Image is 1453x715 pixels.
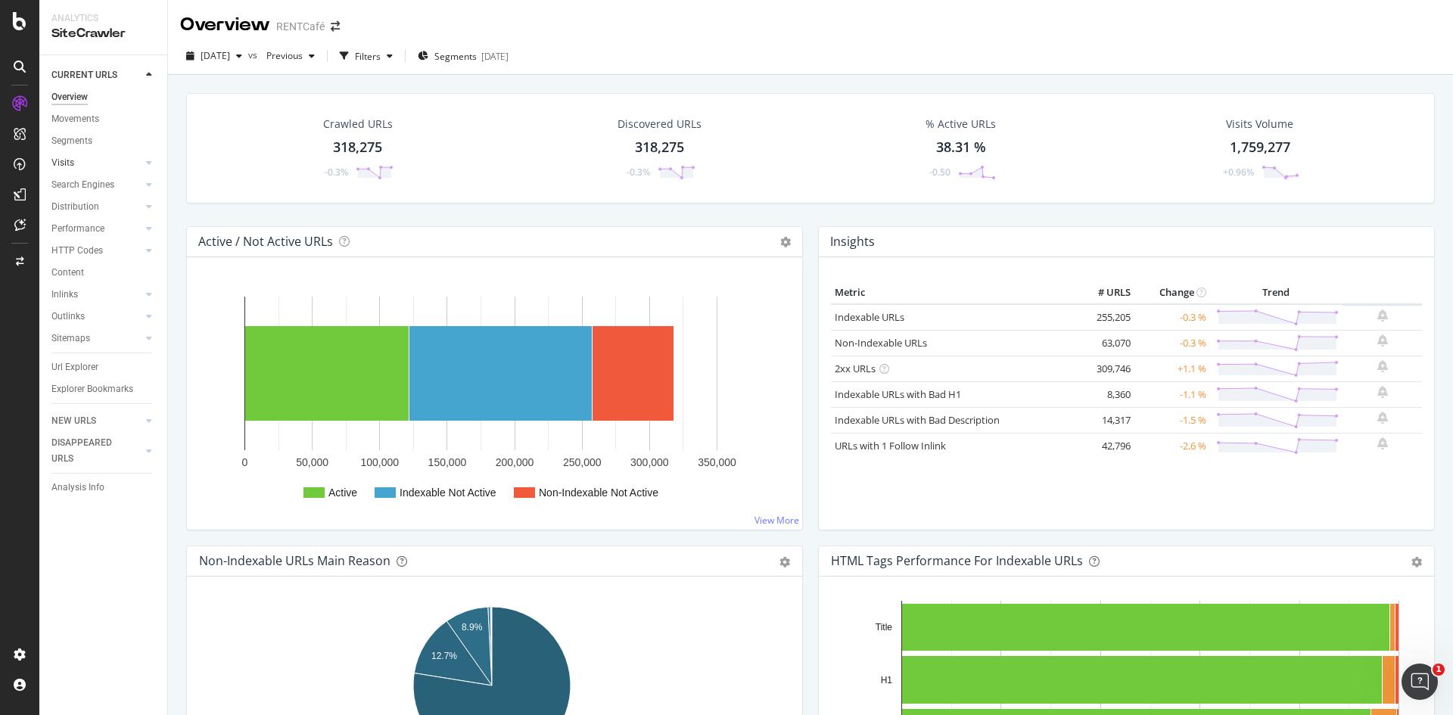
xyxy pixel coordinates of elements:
div: Explorer Bookmarks [51,381,133,397]
div: bell-plus [1377,334,1388,347]
th: Change [1134,281,1210,304]
div: Performance [51,221,104,237]
div: bell-plus [1377,412,1388,424]
div: Overview [51,89,88,105]
td: -0.3 % [1134,330,1210,356]
div: SiteCrawler [51,25,155,42]
div: Analytics [51,12,155,25]
a: Indexable URLs with Bad H1 [835,387,961,401]
td: -1.1 % [1134,381,1210,407]
text: 300,000 [630,456,669,468]
a: Visits [51,155,142,171]
div: DISAPPEARED URLS [51,435,128,467]
a: Movements [51,111,157,127]
div: bell-plus [1377,360,1388,372]
text: 350,000 [698,456,736,468]
a: HTTP Codes [51,243,142,259]
div: Segments [51,133,92,149]
button: [DATE] [180,44,248,68]
td: -2.6 % [1134,433,1210,459]
iframe: Intercom live chat [1402,664,1438,700]
div: Visits Volume [1226,117,1293,132]
div: Inlinks [51,287,78,303]
div: RENTCafé [276,19,325,34]
span: vs [248,48,260,61]
text: Active [328,487,357,499]
a: Inlinks [51,287,142,303]
td: 14,317 [1074,407,1134,433]
a: Overview [51,89,157,105]
text: 50,000 [296,456,328,468]
div: -0.50 [929,166,951,179]
a: Content [51,265,157,281]
text: H1 [881,675,893,685]
a: DISAPPEARED URLS [51,435,142,467]
svg: A chart. [199,281,790,518]
div: Content [51,265,84,281]
td: 63,070 [1074,330,1134,356]
a: Sitemaps [51,331,142,347]
div: gear [779,557,790,567]
a: CURRENT URLS [51,67,142,83]
div: Discovered URLs [618,117,702,132]
text: 150,000 [428,456,467,468]
div: bell-plus [1377,309,1388,322]
a: Analysis Info [51,480,157,496]
span: Segments [434,50,477,63]
div: Analysis Info [51,480,104,496]
text: 250,000 [563,456,602,468]
div: bell-plus [1377,386,1388,398]
button: Segments[DATE] [412,44,515,68]
div: Non-Indexable URLs Main Reason [199,553,390,568]
span: Previous [260,49,303,62]
div: +0.96% [1223,166,1254,179]
div: Overview [180,12,270,38]
div: 318,275 [635,138,684,157]
td: -0.3 % [1134,304,1210,331]
div: 38.31 % [936,138,986,157]
a: URLs with 1 Follow Inlink [835,439,946,452]
a: Explorer Bookmarks [51,381,157,397]
div: HTML Tags Performance for Indexable URLs [831,553,1083,568]
text: 100,000 [360,456,399,468]
div: Crawled URLs [323,117,393,132]
a: Search Engines [51,177,142,193]
h4: Insights [830,232,875,252]
a: Distribution [51,199,142,215]
div: [DATE] [481,50,509,63]
div: Filters [355,50,381,63]
div: arrow-right-arrow-left [331,21,340,32]
div: -0.3% [325,166,348,179]
th: Trend [1210,281,1343,304]
td: 309,746 [1074,356,1134,381]
text: Title [876,622,893,633]
div: HTTP Codes [51,243,103,259]
div: Movements [51,111,99,127]
div: NEW URLS [51,413,96,429]
text: 0 [242,456,248,468]
td: 42,796 [1074,433,1134,459]
a: 2xx URLs [835,362,876,375]
th: # URLS [1074,281,1134,304]
div: -0.3% [627,166,650,179]
div: bell-plus [1377,437,1388,449]
a: Indexable URLs with Bad Description [835,413,1000,427]
div: 318,275 [333,138,382,157]
div: Distribution [51,199,99,215]
td: -1.5 % [1134,407,1210,433]
a: Segments [51,133,157,149]
i: Options [780,237,791,247]
td: 8,360 [1074,381,1134,407]
text: 8.9% [462,622,483,633]
a: Performance [51,221,142,237]
a: Url Explorer [51,359,157,375]
div: Outlinks [51,309,85,325]
a: View More [755,514,799,527]
text: 200,000 [496,456,534,468]
text: 12.7% [431,651,457,661]
div: CURRENT URLS [51,67,117,83]
span: 2025 Sep. 17th [201,49,230,62]
h4: Active / Not Active URLs [198,232,333,252]
button: Filters [334,44,399,68]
